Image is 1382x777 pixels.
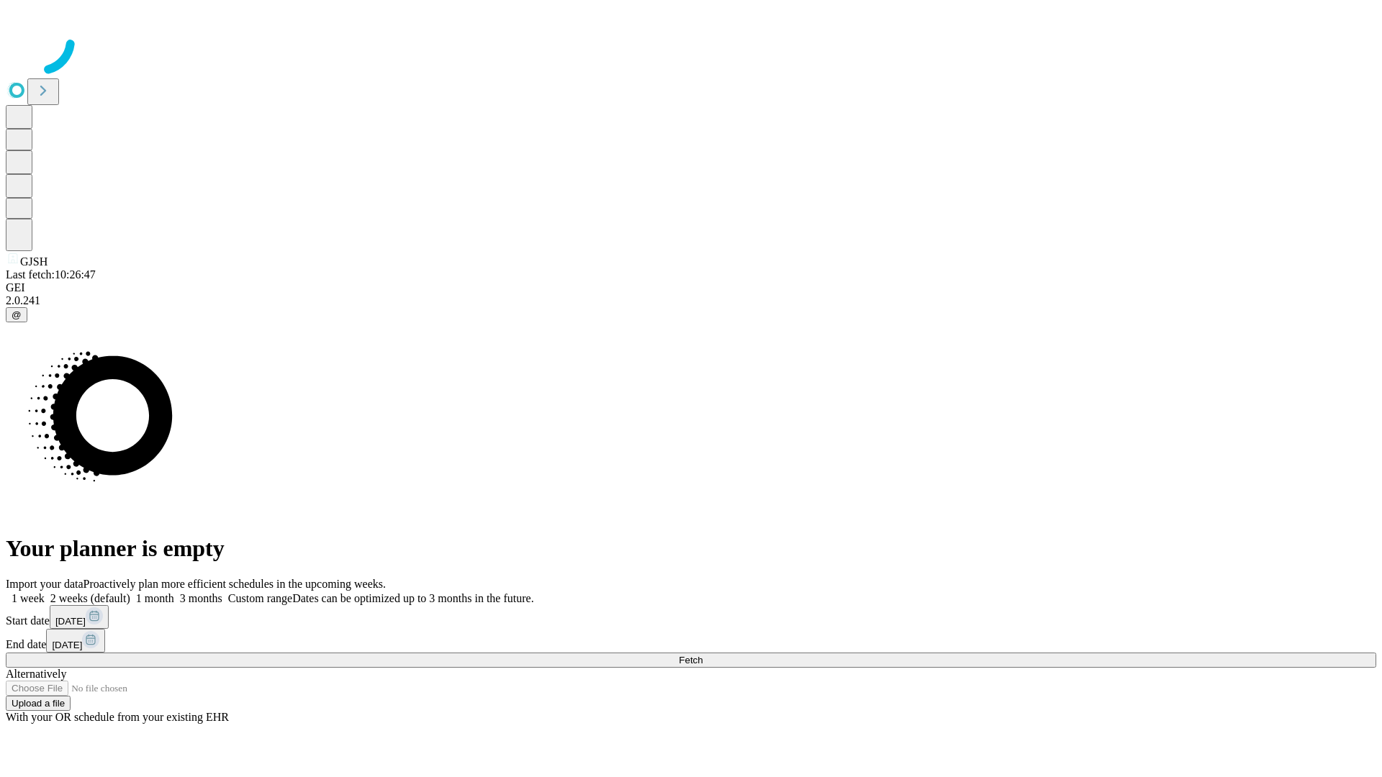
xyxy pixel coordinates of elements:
[6,294,1376,307] div: 2.0.241
[55,616,86,627] span: [DATE]
[6,668,66,680] span: Alternatively
[6,281,1376,294] div: GEI
[6,605,1376,629] div: Start date
[6,653,1376,668] button: Fetch
[50,592,130,604] span: 2 weeks (default)
[6,578,83,590] span: Import your data
[12,309,22,320] span: @
[46,629,105,653] button: [DATE]
[228,592,292,604] span: Custom range
[6,535,1376,562] h1: Your planner is empty
[679,655,703,665] span: Fetch
[6,629,1376,653] div: End date
[6,268,96,281] span: Last fetch: 10:26:47
[12,592,45,604] span: 1 week
[6,307,27,322] button: @
[83,578,386,590] span: Proactively plan more efficient schedules in the upcoming weeks.
[20,255,48,268] span: GJSH
[136,592,174,604] span: 1 month
[180,592,222,604] span: 3 months
[292,592,533,604] span: Dates can be optimized up to 3 months in the future.
[6,711,229,723] span: With your OR schedule from your existing EHR
[50,605,109,629] button: [DATE]
[6,696,71,711] button: Upload a file
[52,640,82,650] span: [DATE]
